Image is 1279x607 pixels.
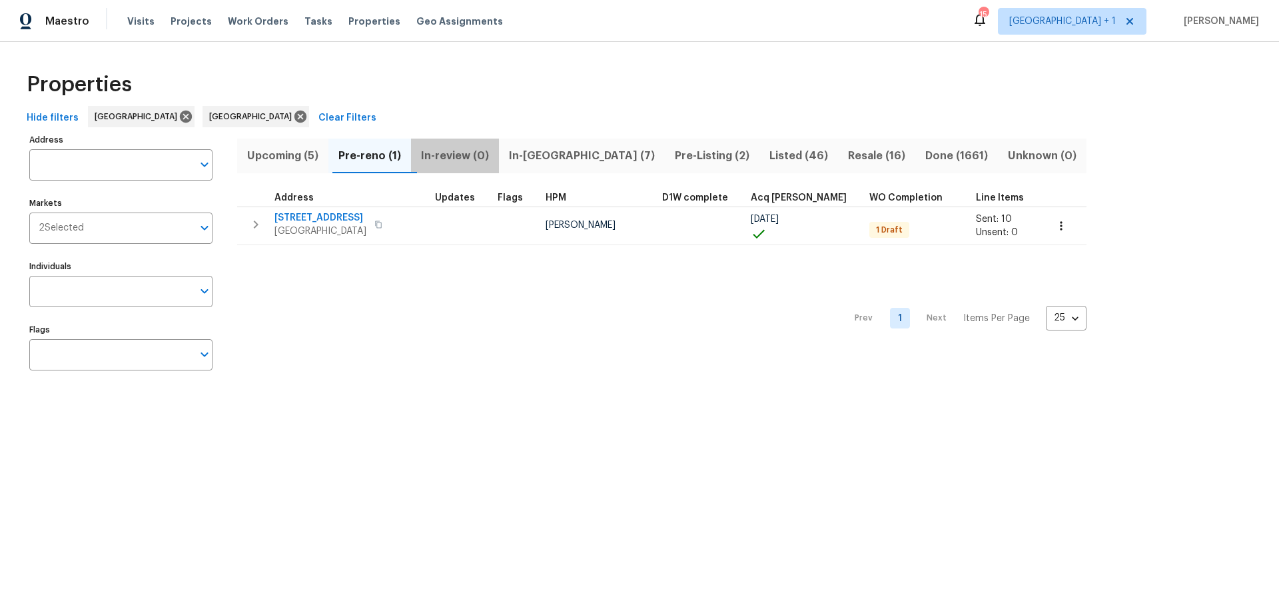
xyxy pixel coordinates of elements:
div: [GEOGRAPHIC_DATA] [203,106,309,127]
span: Properties [348,15,400,28]
label: Markets [29,199,213,207]
span: Updates [435,193,475,203]
span: [GEOGRAPHIC_DATA] [274,225,366,238]
span: Projects [171,15,212,28]
span: Pre-reno (1) [336,147,403,165]
span: Pre-Listing (2) [673,147,751,165]
span: Maestro [45,15,89,28]
span: [STREET_ADDRESS] [274,211,366,225]
button: Open [195,345,214,364]
div: 25 [1046,301,1086,335]
span: In-review (0) [419,147,491,165]
nav: Pagination Navigation [842,253,1086,384]
span: [DATE] [751,215,779,224]
div: 15 [979,8,988,21]
span: Upcoming (5) [245,147,320,165]
p: Items Per Page [963,312,1030,325]
span: Tasks [304,17,332,26]
a: Goto page 1 [890,308,910,328]
span: Address [274,193,314,203]
span: Line Items [976,193,1024,203]
span: Sent: 10 [976,215,1012,224]
label: Flags [29,326,213,334]
span: Work Orders [228,15,288,28]
span: Listed (46) [767,147,830,165]
span: Done (1661) [923,147,990,165]
span: 2 Selected [39,223,84,234]
button: Open [195,219,214,237]
button: Open [195,155,214,174]
span: 1 Draft [871,225,908,236]
span: Unsent: 0 [976,228,1018,237]
span: Resale (16) [846,147,907,165]
span: [PERSON_NAME] [546,221,616,230]
span: [GEOGRAPHIC_DATA] + 1 [1009,15,1116,28]
span: Properties [27,78,132,91]
span: Hide filters [27,110,79,127]
span: Flags [498,193,523,203]
span: Acq [PERSON_NAME] [751,193,847,203]
span: In-[GEOGRAPHIC_DATA] (7) [507,147,657,165]
span: [GEOGRAPHIC_DATA] [209,110,297,123]
span: [PERSON_NAME] [1178,15,1259,28]
span: D1W complete [662,193,728,203]
span: Unknown (0) [1006,147,1078,165]
button: Open [195,282,214,301]
button: Hide filters [21,106,84,131]
span: WO Completion [869,193,943,203]
label: Individuals [29,263,213,271]
div: [GEOGRAPHIC_DATA] [88,106,195,127]
label: Address [29,136,213,144]
span: Geo Assignments [416,15,503,28]
span: HPM [546,193,566,203]
span: Clear Filters [318,110,376,127]
span: Visits [127,15,155,28]
span: [GEOGRAPHIC_DATA] [95,110,183,123]
button: Clear Filters [313,106,382,131]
